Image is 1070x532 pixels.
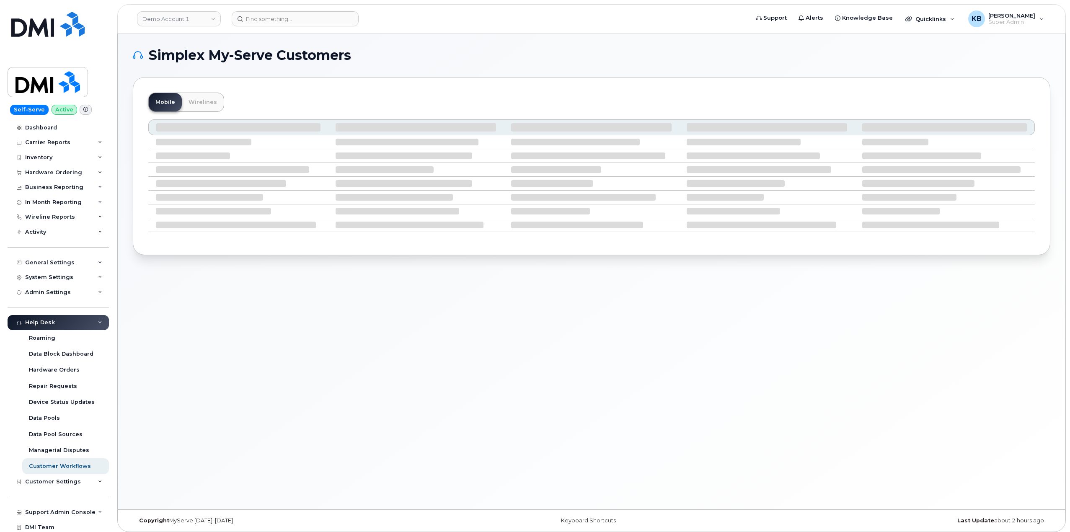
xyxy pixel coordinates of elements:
[149,49,351,62] span: Simplex My-Serve Customers
[133,517,439,524] div: MyServe [DATE]–[DATE]
[139,517,169,524] strong: Copyright
[744,517,1050,524] div: about 2 hours ago
[149,93,182,111] a: Mobile
[182,93,224,111] a: Wirelines
[957,517,994,524] strong: Last Update
[561,517,616,524] a: Keyboard Shortcuts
